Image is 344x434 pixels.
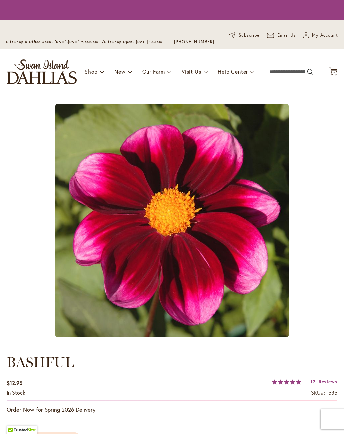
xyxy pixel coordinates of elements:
[319,378,337,385] span: Reviews
[311,389,325,396] strong: SKU
[114,68,125,75] span: New
[142,68,165,75] span: Our Farm
[267,32,296,39] a: Email Us
[7,389,25,396] span: In stock
[307,67,313,77] button: Search
[85,68,98,75] span: Shop
[6,40,104,44] span: Gift Shop & Office Open - [DATE]-[DATE] 9-4:30pm /
[5,410,24,429] iframe: Launch Accessibility Center
[229,32,260,39] a: Subscribe
[55,104,289,337] img: main product photo
[328,389,337,397] div: 535
[182,68,201,75] span: Visit Us
[277,32,296,39] span: Email Us
[7,354,74,371] span: BASHFUL
[104,40,162,44] span: Gift Shop Open - [DATE] 10-3pm
[272,379,301,385] div: 99%
[310,378,337,385] a: 12 Reviews
[310,378,315,385] span: 12
[7,406,337,414] p: Order Now for Spring 2026 Delivery
[7,389,25,397] div: Availability
[7,379,22,386] span: $12.95
[174,39,214,45] a: [PHONE_NUMBER]
[239,32,260,39] span: Subscribe
[312,32,338,39] span: My Account
[218,68,248,75] span: Help Center
[7,59,77,84] a: store logo
[303,32,338,39] button: My Account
